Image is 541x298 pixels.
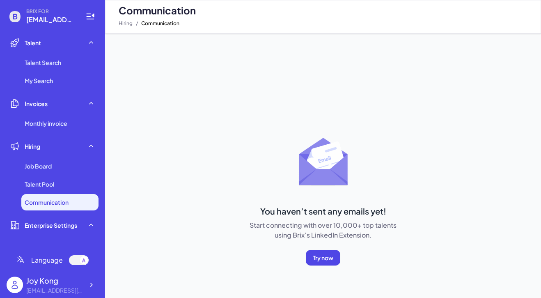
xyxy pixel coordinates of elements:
[31,255,63,265] span: Language
[306,250,340,266] button: Try now
[25,180,54,188] span: Talent Pool
[25,162,52,170] span: Job Board
[25,241,71,249] span: Company Profile
[26,286,84,295] div: joy@joinbrix.com
[25,99,48,108] span: Invoices
[25,76,53,85] span: My Search
[25,221,77,229] span: Enterprise Settings
[25,198,69,206] span: Communication
[25,119,67,127] span: Monthly invoice
[119,4,196,17] span: Communication
[7,277,23,293] img: user_logo.png
[313,254,333,261] span: Try now
[26,275,84,286] div: Joy Kong
[243,206,403,217] h3: You haven’t sent any emails yet!
[26,15,76,25] span: joy@joinbrix.com
[293,130,359,196] img: No mail
[141,18,179,28] span: Communication
[25,39,41,47] span: Talent
[243,220,403,240] p: Start connecting with over 10,000+ top talents using Brix’s LinkedIn Extension.
[26,8,76,15] span: BRIX FOR
[25,58,61,67] span: Talent Search
[136,18,138,28] span: /
[25,142,40,150] span: Hiring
